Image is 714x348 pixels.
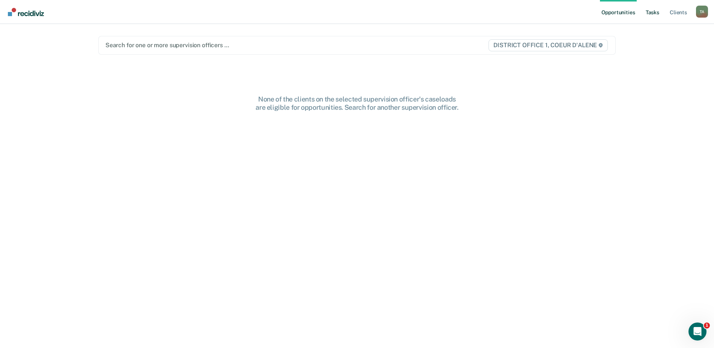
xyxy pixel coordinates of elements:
[8,8,44,16] img: Recidiviz
[688,323,706,341] iframe: Intercom live chat
[704,323,710,329] span: 1
[696,6,708,18] div: T A
[489,39,608,51] span: DISTRICT OFFICE 1, COEUR D'ALENE
[696,6,708,18] button: Profile dropdown button
[237,95,477,111] div: None of the clients on the selected supervision officer's caseloads are eligible for opportunitie...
